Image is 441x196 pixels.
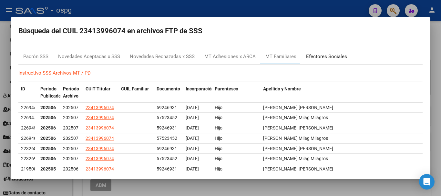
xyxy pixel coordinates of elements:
span: [PERSON_NAME] Milag Milagros [263,136,328,141]
div: Novedades Rechazadas x SSS [130,53,195,60]
span: 23413996074 [86,146,114,151]
span: Período Archivo [63,86,79,99]
div: Open Intercom Messenger [419,174,435,190]
span: Período Publicado [40,86,61,99]
span: 23413996074 [86,105,114,110]
strong: 202506 [40,146,56,151]
span: 202507 [63,105,78,110]
span: Parentesco [215,86,238,91]
span: Hijo [215,146,222,151]
span: 23413996074 [86,136,114,141]
span: [DATE] [186,115,199,120]
span: 226944 [21,105,36,110]
span: [PERSON_NAME] [PERSON_NAME] [263,125,333,130]
span: Hijo [215,156,222,161]
strong: 202506 [40,115,56,120]
span: 223268 [21,146,36,151]
span: 202507 [63,125,78,130]
span: 223269 [21,156,36,161]
span: 23413996074 [86,166,114,171]
span: 23413996074 [86,125,114,130]
datatable-header-cell: Período Publicado [38,82,60,103]
strong: 202506 [40,136,56,141]
datatable-header-cell: Incorporación [183,82,212,103]
span: Hijo [215,166,222,171]
div: MT Adhesiones x ARCA [204,53,256,60]
span: Incorporación [186,86,214,91]
span: Hijo [215,136,222,141]
span: 57523452 [157,115,177,120]
h2: Búsqueda del CUIL 23413996074 en archivos FTP de SSS [18,25,423,37]
span: 202507 [63,156,78,161]
span: [PERSON_NAME] [PERSON_NAME] [263,105,333,110]
span: [DATE] [186,136,199,141]
span: Apellido y Nombre [263,86,301,91]
span: Hijo [215,105,222,110]
datatable-header-cell: Apellido y Nombre [261,82,423,103]
strong: 202506 [40,105,56,110]
datatable-header-cell: ID [18,82,38,103]
div: MT Familiares [265,53,296,60]
datatable-header-cell: Documento [154,82,183,103]
span: ID [21,86,25,91]
span: 202507 [63,136,78,141]
div: Padrón SSS [23,53,48,60]
span: Hijo [215,125,222,130]
span: [DATE] [186,166,199,171]
datatable-header-cell: CUIT Titular [83,82,118,103]
span: CUIT Titular [86,86,110,91]
span: 57523452 [157,156,177,161]
span: [PERSON_NAME] [PERSON_NAME] [263,166,333,171]
span: 226946 [21,136,36,141]
span: 57523452 [157,136,177,141]
span: 59246931 [157,105,177,110]
span: 202507 [63,146,78,151]
datatable-header-cell: Período Archivo [60,82,83,103]
span: [PERSON_NAME] Milag Milagros [263,156,328,161]
span: [DATE] [186,105,199,110]
span: [DATE] [186,125,199,130]
a: Instructivo SSS Archivos MT / PD [18,70,91,76]
div: Novedades Aceptadas x SSS [58,53,120,60]
span: 202507 [63,115,78,120]
span: Hijo [215,115,222,120]
span: [PERSON_NAME] [PERSON_NAME] [263,146,333,151]
span: [DATE] [186,156,199,161]
span: CUIL Familiar [121,86,149,91]
span: [DATE] [186,146,199,151]
span: 226945 [21,125,36,130]
span: Documento [157,86,180,91]
span: 226947 [21,115,36,120]
span: 202506 [63,166,78,171]
strong: 202506 [40,125,56,130]
span: 59246931 [157,146,177,151]
strong: 202506 [40,156,56,161]
span: [PERSON_NAME] Milag Milagros [263,115,328,120]
datatable-header-cell: CUIL Familiar [118,82,154,103]
span: 219508 [21,166,36,171]
span: 59246931 [157,166,177,171]
span: 23413996074 [86,115,114,120]
span: 23413996074 [86,156,114,161]
datatable-header-cell: Parentesco [212,82,261,103]
div: Efectores Sociales [306,53,347,60]
strong: 202505 [40,166,56,171]
span: 59246931 [157,125,177,130]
